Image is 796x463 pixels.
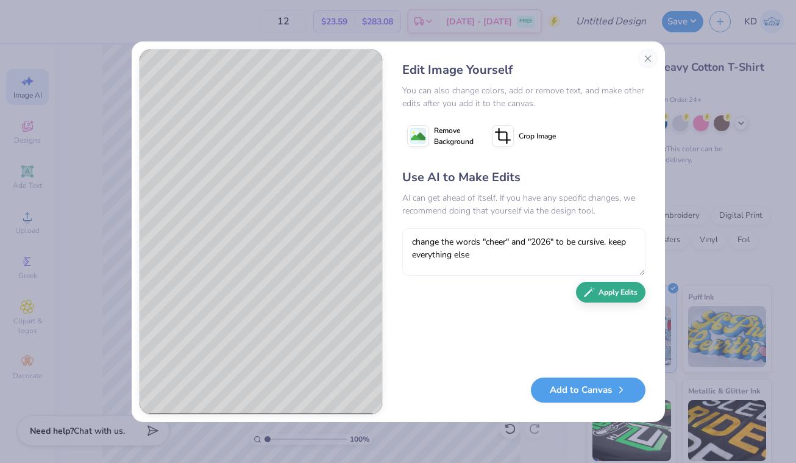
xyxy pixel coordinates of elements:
[402,168,645,187] div: Use AI to Make Edits
[519,131,556,142] span: Crop Image
[638,49,658,68] button: Close
[531,378,645,403] button: Add to Canvas
[402,61,645,79] div: Edit Image Yourself
[402,228,645,276] textarea: change the words "cheer" and "2026" to be cursive. keep everything else
[434,125,474,147] span: Remove Background
[402,192,645,217] div: AI can get ahead of itself. If you have any specific changes, we recommend doing that yourself vi...
[487,121,563,151] button: Crop Image
[402,121,478,151] button: Remove Background
[576,282,645,303] button: Apply Edits
[402,84,645,110] div: You can also change colors, add or remove text, and make other edits after you add it to the canvas.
